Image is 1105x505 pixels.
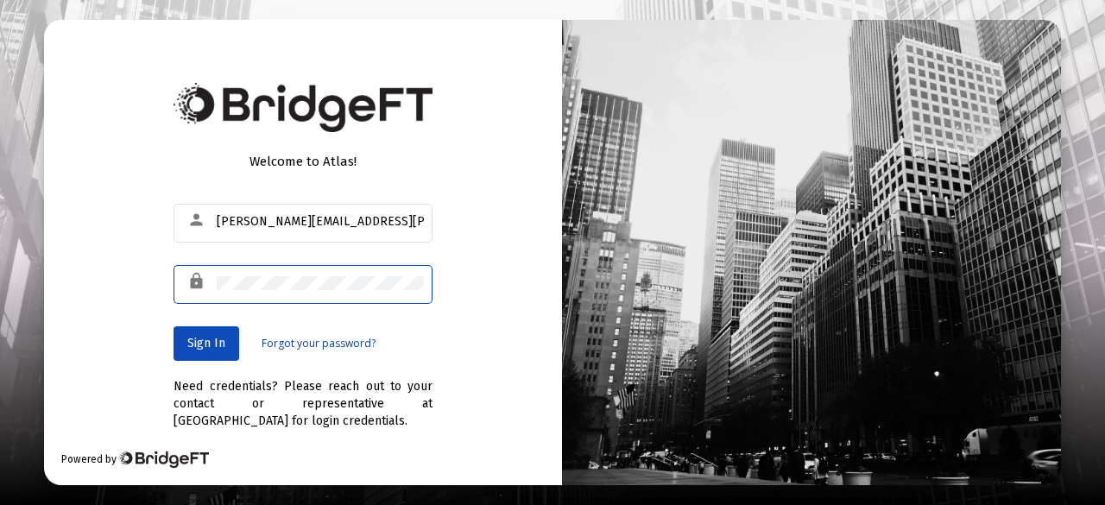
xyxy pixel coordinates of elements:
[262,335,376,352] a: Forgot your password?
[61,451,209,468] div: Powered by
[187,210,208,230] mat-icon: person
[174,83,433,132] img: Bridge Financial Technology Logo
[174,361,433,430] div: Need credentials? Please reach out to your contact or representative at [GEOGRAPHIC_DATA] for log...
[118,451,209,468] img: Bridge Financial Technology Logo
[187,271,208,292] mat-icon: lock
[174,153,433,170] div: Welcome to Atlas!
[187,336,225,350] span: Sign In
[217,215,424,229] input: Email or Username
[174,326,239,361] button: Sign In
